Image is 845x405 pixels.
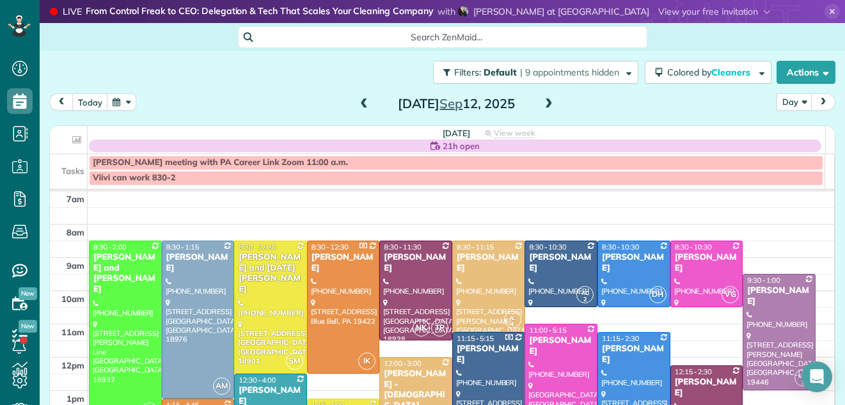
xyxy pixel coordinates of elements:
span: 10am [61,294,84,304]
button: next [811,93,835,111]
span: Sep [439,95,462,111]
span: MH [798,372,807,379]
div: [PERSON_NAME] and [PERSON_NAME] [93,252,158,296]
div: [PERSON_NAME] [601,344,667,365]
img: shania-gladwell-6797a017bd7bf123f9365e7c430506f42b0a3696308763b8e5c002cb2b4c4d73.jpg [458,6,468,17]
span: | 9 appointments hidden [520,67,619,78]
span: 12:15 - 2:30 [675,367,712,376]
span: 8:30 - 11:30 [384,242,421,251]
span: 8:30 - 10:30 [529,242,566,251]
span: 11am [61,327,84,337]
span: Viivi can work 830-2 [93,173,175,183]
button: today [72,93,108,111]
div: [PERSON_NAME] [456,344,521,365]
span: Cleaners [711,67,752,78]
span: [PERSON_NAME] at [GEOGRAPHIC_DATA] [473,6,650,17]
span: 11:15 - 2:30 [602,334,639,343]
small: 2 [577,294,593,306]
div: [PERSON_NAME] [528,335,594,357]
span: 7am [67,194,84,204]
span: 8:30 - 10:30 [602,242,639,251]
span: 8am [67,227,84,237]
span: [PERSON_NAME] meeting with PA Career Link Zoom 11:00 a.m. [93,157,348,168]
a: Filters: Default | 9 appointments hidden [427,61,638,84]
div: Open Intercom Messenger [802,361,832,392]
span: New [19,287,37,300]
span: [DATE] [443,128,470,138]
span: VG [722,286,739,303]
span: 1pm [67,393,84,404]
div: [PERSON_NAME] [746,285,812,307]
span: 8:30 - 11:15 [457,242,494,251]
span: Default [484,67,517,78]
span: DH [649,286,667,303]
div: [PERSON_NAME] [166,252,231,274]
button: Day [777,93,812,111]
span: 12pm [61,360,84,370]
div: [PERSON_NAME] [528,252,594,274]
span: 8:30 - 12:30 [312,242,349,251]
span: IK [358,353,375,370]
span: View week [494,128,535,138]
div: [PERSON_NAME] [674,377,739,399]
span: 8:30 - 1:15 [166,242,200,251]
span: Filters: [454,67,481,78]
div: [PERSON_NAME] [456,252,521,274]
span: 11:15 - 5:15 [457,334,494,343]
button: Filters: Default | 9 appointments hidden [433,61,638,84]
span: 12:00 - 3:00 [384,359,421,368]
span: 9:30 - 1:00 [747,276,780,285]
span: 8:30 - 2:00 [93,242,127,251]
button: Colored byCleaners [645,61,771,84]
button: Actions [777,61,835,84]
span: 11:00 - 5:15 [529,326,566,335]
span: with [438,6,455,17]
h2: [DATE] 12, 2025 [376,97,536,111]
span: 12:30 - 4:00 [239,376,276,385]
div: [PERSON_NAME] [383,252,448,274]
div: [PERSON_NAME] and [DATE][PERSON_NAME] [238,252,303,296]
span: 9am [67,260,84,271]
small: 1 [795,377,811,389]
span: Colored by [667,67,755,78]
div: [PERSON_NAME] [311,252,376,274]
button: prev [49,93,74,111]
div: [PERSON_NAME] [674,252,739,274]
span: SM [286,353,303,370]
span: AC [581,289,589,296]
span: NK [413,319,430,337]
span: TP [431,319,448,337]
span: 8:30 - 12:30 [239,242,276,251]
span: New [19,320,37,333]
small: 4 [505,319,521,331]
div: [PERSON_NAME] [601,252,667,274]
span: 8:30 - 10:30 [675,242,712,251]
span: AL [509,314,516,321]
span: AM [213,377,230,395]
span: 21h open [443,139,480,152]
strong: From Control Freak to CEO: Delegation & Tech That Scales Your Cleaning Company [86,5,434,19]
